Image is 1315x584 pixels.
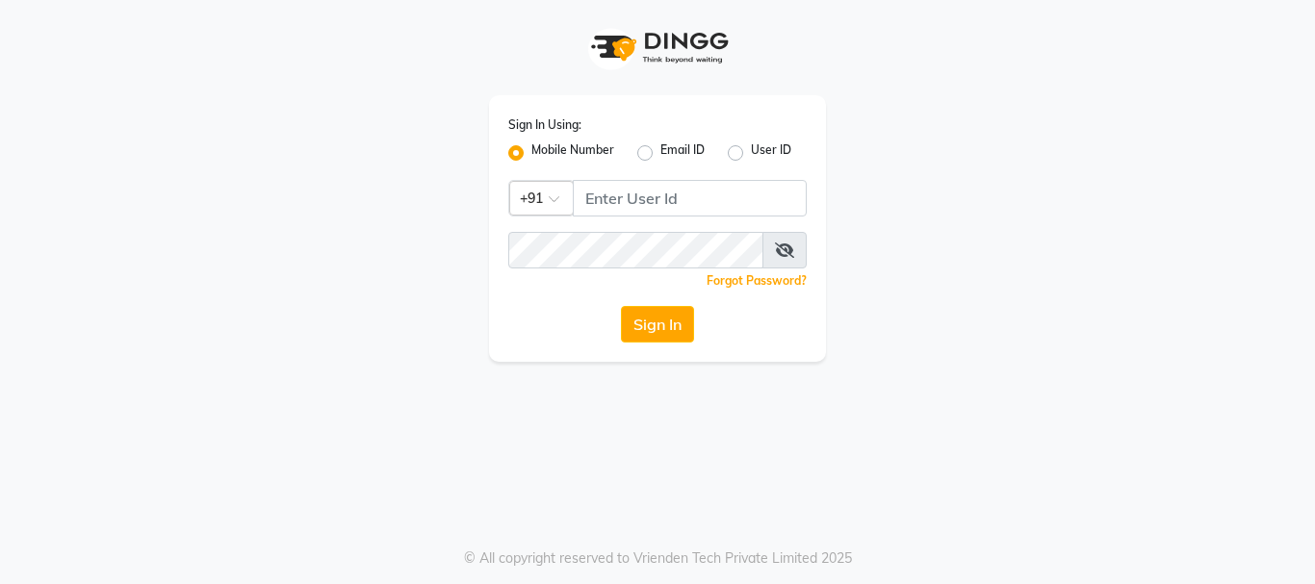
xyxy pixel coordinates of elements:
[531,141,614,165] label: Mobile Number
[660,141,705,165] label: Email ID
[751,141,791,165] label: User ID
[508,116,581,134] label: Sign In Using:
[621,306,694,343] button: Sign In
[573,180,807,216] input: Username
[580,19,735,76] img: logo1.svg
[508,232,763,268] input: Username
[707,273,807,288] a: Forgot Password?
